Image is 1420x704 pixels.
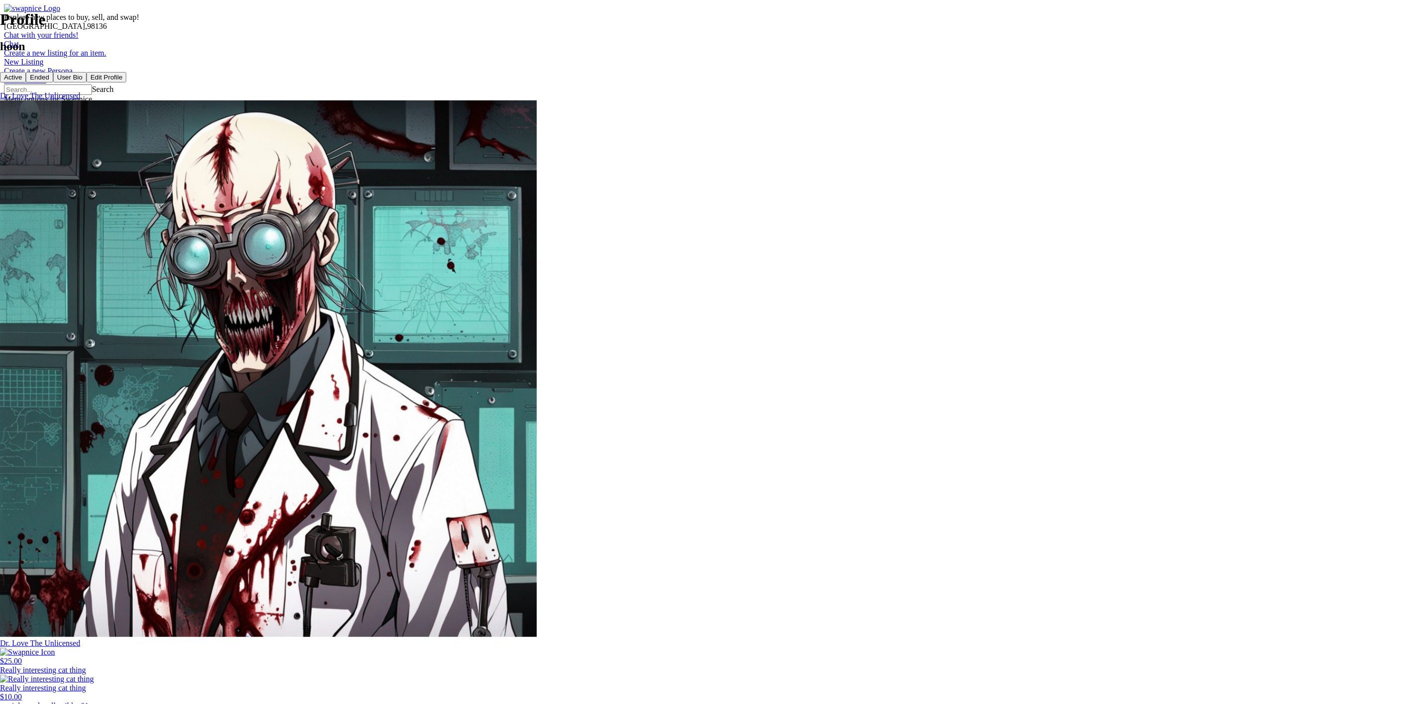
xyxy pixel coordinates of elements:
div: User Bio [57,74,83,81]
div: Ended [30,74,49,81]
div: Edit Profile [90,74,122,81]
div: Active [4,74,22,81]
button: Ended [26,72,53,82]
button: Edit Profile [86,72,126,82]
button: User Bio [53,72,86,82]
